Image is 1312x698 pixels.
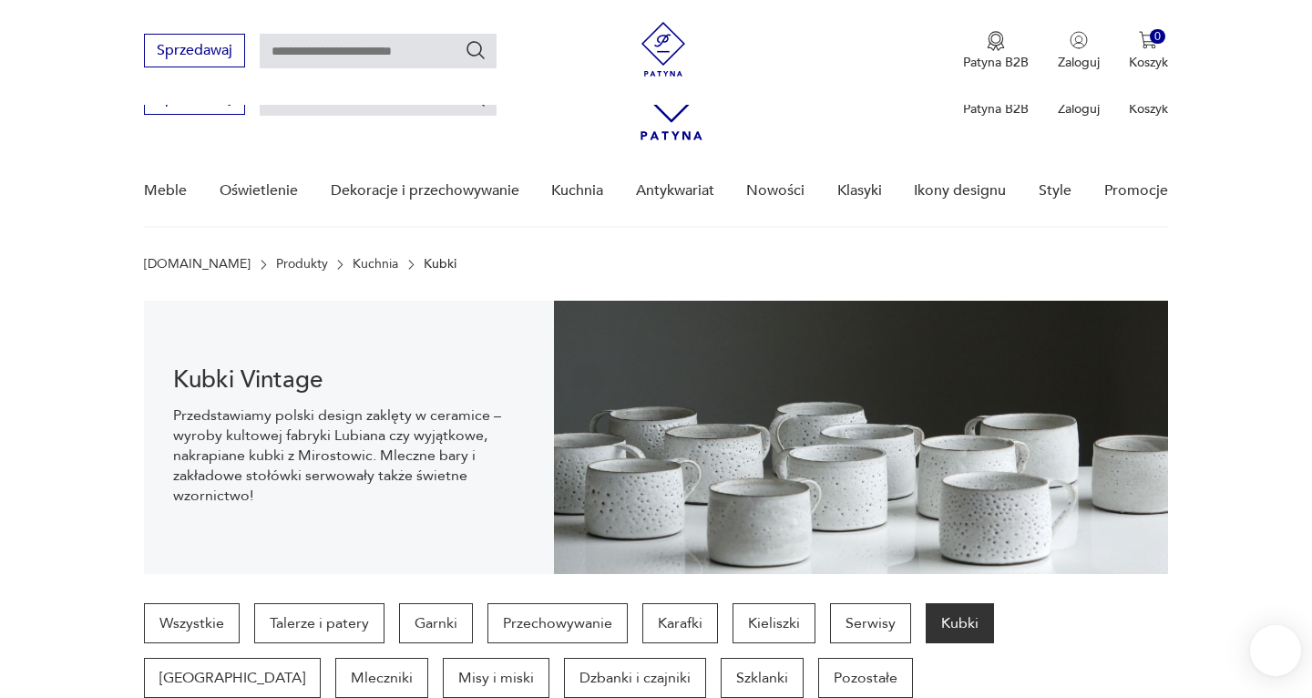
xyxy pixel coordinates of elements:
[1058,100,1100,118] p: Zaloguj
[1058,31,1100,71] button: Zaloguj
[1129,54,1168,71] p: Koszyk
[1139,31,1157,49] img: Ikona koszyka
[399,603,473,643] a: Garnki
[1250,625,1301,676] iframe: Smartsupp widget button
[443,658,549,698] a: Misy i miski
[914,156,1006,226] a: Ikony designu
[963,31,1029,71] a: Ikona medaluPatyna B2B
[636,22,691,77] img: Patyna - sklep z meblami i dekoracjami vintage
[1070,31,1088,49] img: Ikonka użytkownika
[554,301,1168,574] img: c6889ce7cfaffc5c673006ca7561ba64.jpg
[746,156,805,226] a: Nowości
[144,257,251,272] a: [DOMAIN_NAME]
[1039,156,1071,226] a: Style
[963,31,1029,71] button: Patyna B2B
[353,257,398,272] a: Kuchnia
[818,658,913,698] a: Pozostałe
[564,658,706,698] a: Dzbanki i czajniki
[424,257,456,272] p: Kubki
[144,658,321,698] a: [GEOGRAPHIC_DATA]
[1129,31,1168,71] button: 0Koszyk
[1150,29,1165,45] div: 0
[144,34,245,67] button: Sprzedawaj
[465,39,487,61] button: Szukaj
[551,156,603,226] a: Kuchnia
[144,603,240,643] a: Wszystkie
[331,156,519,226] a: Dekoracje i przechowywanie
[721,658,804,698] a: Szklanki
[830,603,911,643] a: Serwisy
[636,156,714,226] a: Antykwariat
[220,156,298,226] a: Oświetlenie
[173,369,524,391] h1: Kubki Vintage
[733,603,815,643] a: Kieliszki
[1058,54,1100,71] p: Zaloguj
[963,100,1029,118] p: Patyna B2B
[926,603,994,643] a: Kubki
[144,46,245,58] a: Sprzedawaj
[1129,100,1168,118] p: Koszyk
[144,156,187,226] a: Meble
[254,603,384,643] a: Talerze i patery
[963,54,1029,71] p: Patyna B2B
[144,93,245,106] a: Sprzedawaj
[487,603,628,643] a: Przechowywanie
[1104,156,1168,226] a: Promocje
[335,658,428,698] a: Mleczniki
[987,31,1005,51] img: Ikona medalu
[837,156,882,226] a: Klasyki
[173,405,524,506] p: Przedstawiamy polski design zaklęty w ceramice – wyroby kultowej fabryki Lubiana czy wyjątkowe, n...
[276,257,328,272] a: Produkty
[642,603,718,643] a: Karafki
